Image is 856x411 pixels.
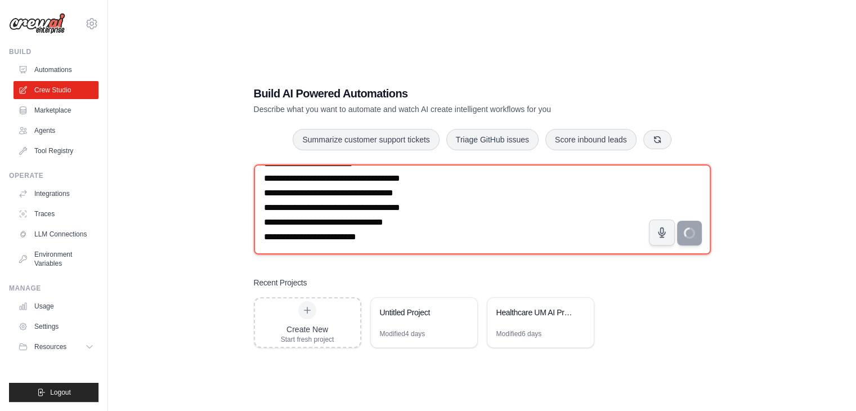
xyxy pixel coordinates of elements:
a: LLM Connections [14,225,98,243]
button: Triage GitHub issues [446,129,539,150]
a: Integrations [14,185,98,203]
a: Tool Registry [14,142,98,160]
span: Resources [34,342,66,351]
span: Logout [50,388,71,397]
button: Summarize customer support tickets [293,129,439,150]
div: Healthcare UM AI Project [496,307,573,318]
button: Score inbound leads [545,129,637,150]
p: Describe what you want to automate and watch AI create intelligent workflows for you [254,104,632,115]
div: Modified 6 days [496,329,542,338]
iframe: Chat Widget [800,357,856,411]
div: Create New [281,324,334,335]
a: Agents [14,122,98,140]
div: Start fresh project [281,335,334,344]
button: Logout [9,383,98,402]
a: Traces [14,205,98,223]
button: Click to speak your automation idea [649,220,675,245]
h1: Build AI Powered Automations [254,86,632,101]
h3: Recent Projects [254,277,307,288]
a: Automations [14,61,98,79]
button: Get new suggestions [643,130,671,149]
div: Untitled Project [380,307,457,318]
a: Marketplace [14,101,98,119]
img: Logo [9,13,65,34]
a: Environment Variables [14,245,98,272]
a: Crew Studio [14,81,98,99]
a: Usage [14,297,98,315]
a: Settings [14,318,98,336]
div: Manage [9,284,98,293]
div: Build [9,47,98,56]
div: Modified 4 days [380,329,425,338]
button: Resources [14,338,98,356]
div: Operate [9,171,98,180]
